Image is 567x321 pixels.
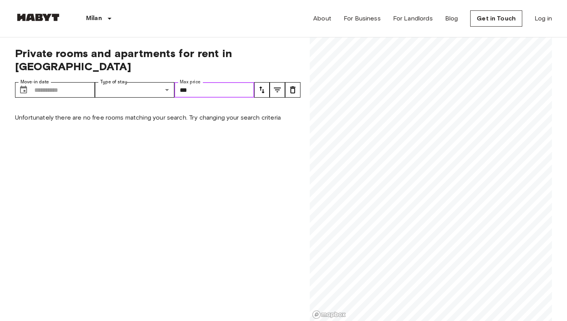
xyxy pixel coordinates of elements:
[270,82,285,98] button: tune
[470,10,522,27] a: Get in Touch
[100,79,127,85] label: Type of stay
[312,310,346,319] a: Mapbox logo
[254,82,270,98] button: tune
[445,14,458,23] a: Blog
[180,79,201,85] label: Max price
[15,113,300,122] p: Unfortunately there are no free rooms matching your search. Try changing your search criteria
[313,14,331,23] a: About
[15,14,61,21] img: Habyt
[15,47,300,73] span: Private rooms and apartments for rent in [GEOGRAPHIC_DATA]
[535,14,552,23] a: Log in
[344,14,381,23] a: For Business
[393,14,433,23] a: For Landlords
[86,14,102,23] p: Milan
[20,79,49,85] label: Move-in date
[16,82,31,98] button: Choose date
[285,82,300,98] button: tune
